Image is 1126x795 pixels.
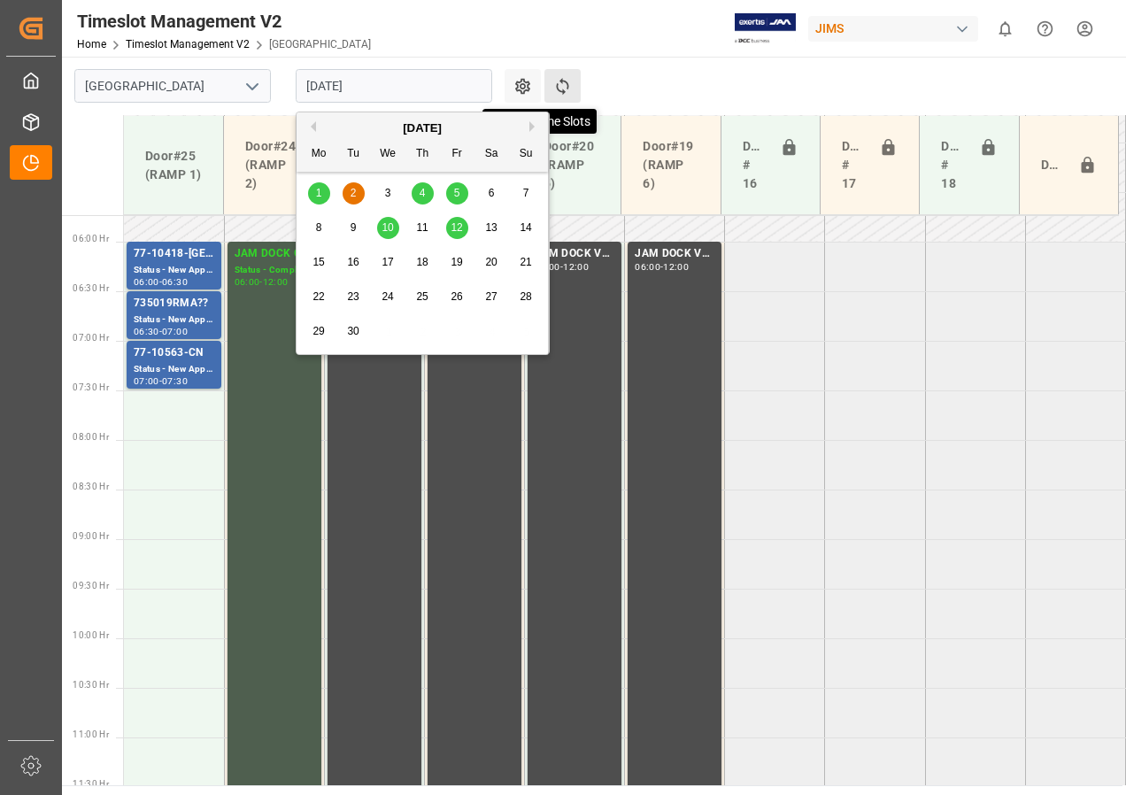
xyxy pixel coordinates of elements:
[515,251,537,274] div: Choose Sunday, September 21st, 2025
[159,278,162,286] div: -
[263,278,289,286] div: 12:00
[343,217,365,239] div: Choose Tuesday, September 9th, 2025
[343,286,365,308] div: Choose Tuesday, September 23rd, 2025
[1025,9,1065,49] button: Help Center
[73,283,109,293] span: 06:30 Hr
[451,256,462,268] span: 19
[73,432,109,442] span: 08:00 Hr
[485,256,497,268] span: 20
[515,143,537,166] div: Su
[305,121,316,132] button: Previous Month
[451,221,462,234] span: 12
[560,263,563,271] div: -
[134,328,159,336] div: 06:30
[297,120,548,137] div: [DATE]
[663,263,689,271] div: 12:00
[985,9,1025,49] button: show 0 new notifications
[934,130,971,200] div: Doors # 18
[416,256,428,268] span: 18
[485,290,497,303] span: 27
[636,130,706,200] div: Door#19 (RAMP 6)
[308,286,330,308] div: Choose Monday, September 22nd, 2025
[481,182,503,205] div: Choose Saturday, September 6th, 2025
[835,130,872,200] div: Doors # 17
[134,295,214,313] div: 735019RMA??
[385,187,391,199] span: 3
[520,290,531,303] span: 28
[302,176,544,349] div: month 2025-09
[126,38,250,50] a: Timeslot Management V2
[138,140,209,191] div: Door#25 (RAMP 1)
[347,290,359,303] span: 23
[134,377,159,385] div: 07:00
[159,328,162,336] div: -
[451,290,462,303] span: 26
[308,251,330,274] div: Choose Monday, September 15th, 2025
[235,278,260,286] div: 06:00
[377,251,399,274] div: Choose Wednesday, September 17th, 2025
[347,256,359,268] span: 16
[134,313,214,328] div: Status - New Appointment
[235,245,314,263] div: JAM DOCK CONTROL
[536,130,606,200] div: Door#20 (RAMP 5)
[77,8,371,35] div: Timeslot Management V2
[73,581,109,590] span: 09:30 Hr
[73,382,109,392] span: 07:30 Hr
[515,286,537,308] div: Choose Sunday, September 28th, 2025
[134,245,214,263] div: 77-10418-[GEOGRAPHIC_DATA](IN07/11 lines)
[159,377,162,385] div: -
[382,256,393,268] span: 17
[77,38,106,50] a: Home
[308,217,330,239] div: Choose Monday, September 8th, 2025
[515,182,537,205] div: Choose Sunday, September 7th, 2025
[416,221,428,234] span: 11
[808,12,985,45] button: JIMS
[296,69,492,103] input: DD-MM-YYYY
[382,221,393,234] span: 10
[529,121,540,132] button: Next Month
[523,187,529,199] span: 7
[134,362,214,377] div: Status - New Appointment
[563,263,589,271] div: 12:00
[1034,149,1071,182] div: Door#23
[347,325,359,337] span: 30
[343,251,365,274] div: Choose Tuesday, September 16th, 2025
[736,130,773,200] div: Doors # 16
[312,290,324,303] span: 22
[308,182,330,205] div: Choose Monday, September 1st, 2025
[412,217,434,239] div: Choose Thursday, September 11th, 2025
[134,344,214,362] div: 77-10563-CN
[235,263,314,278] div: Status - Completed
[162,278,188,286] div: 06:30
[343,143,365,166] div: Tu
[377,286,399,308] div: Choose Wednesday, September 24th, 2025
[73,630,109,640] span: 10:00 Hr
[316,221,322,234] span: 8
[635,263,660,271] div: 06:00
[808,16,978,42] div: JIMS
[73,531,109,541] span: 09:00 Hr
[316,187,322,199] span: 1
[489,187,495,199] span: 6
[134,263,214,278] div: Status - New Appointment
[520,256,531,268] span: 21
[74,69,271,103] input: Type to search/select
[420,187,426,199] span: 4
[481,251,503,274] div: Choose Saturday, September 20th, 2025
[351,187,357,199] span: 2
[73,234,109,243] span: 06:00 Hr
[238,73,265,100] button: open menu
[485,221,497,234] span: 13
[412,143,434,166] div: Th
[535,245,614,263] div: JAM DOCK VOLUME CONTROL
[343,182,365,205] div: Choose Tuesday, September 2nd, 2025
[162,377,188,385] div: 07:30
[382,290,393,303] span: 24
[454,187,460,199] span: 5
[412,286,434,308] div: Choose Thursday, September 25th, 2025
[312,256,324,268] span: 15
[446,251,468,274] div: Choose Friday, September 19th, 2025
[481,217,503,239] div: Choose Saturday, September 13th, 2025
[162,328,188,336] div: 07:00
[481,143,503,166] div: Sa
